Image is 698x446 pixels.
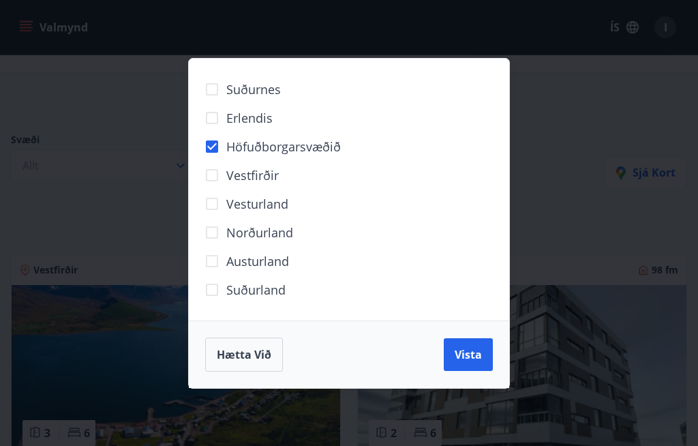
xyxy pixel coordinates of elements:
[226,80,281,98] span: Suðurnes
[226,166,279,184] span: Vestfirðir
[226,224,293,241] span: Norðurland
[226,195,288,213] span: Vesturland
[455,347,482,362] span: Vista
[226,109,273,127] span: Erlendis
[217,347,271,362] span: Hætta við
[226,252,289,270] span: Austurland
[444,338,493,371] button: Vista
[226,281,286,299] span: Suðurland
[205,338,283,372] button: Hætta við
[226,138,341,155] span: Höfuðborgarsvæðið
